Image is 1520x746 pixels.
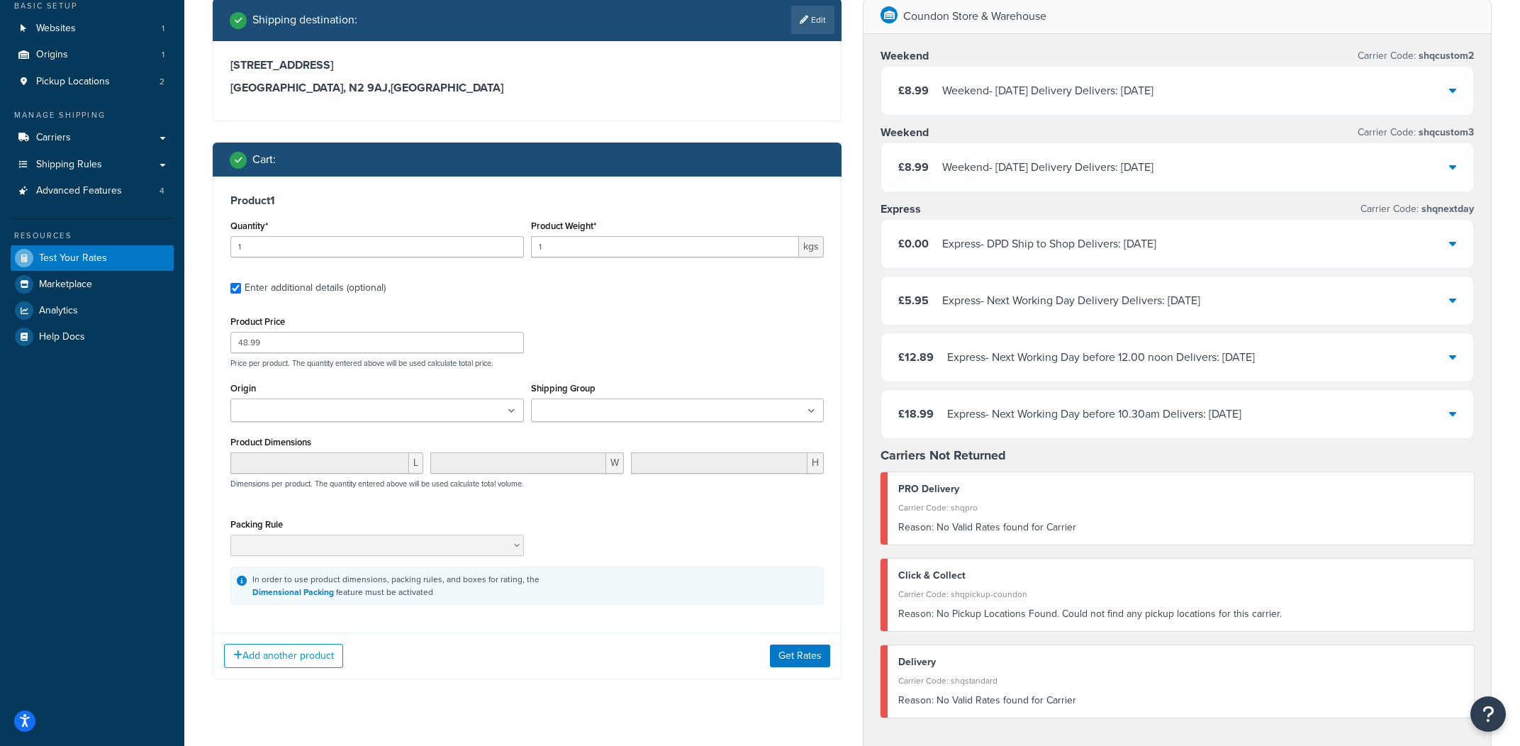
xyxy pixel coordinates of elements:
div: Resources [11,230,174,242]
h3: [STREET_ADDRESS] [230,58,824,72]
div: In order to use product dimensions, packing rules, and boxes for rating, the feature must be acti... [252,573,540,599]
span: Reason: [898,606,934,621]
h3: Weekend [881,126,929,140]
label: Product Weight* [531,221,596,231]
label: Shipping Group [531,383,596,394]
div: Click & Collect [898,566,1463,586]
p: Carrier Code: [1358,46,1474,66]
a: Carriers [11,125,174,151]
span: shqcustom2 [1416,48,1474,63]
span: 2 [160,76,164,88]
span: £8.99 [898,159,929,175]
div: PRO Delivery [898,479,1463,499]
div: Express - Next Working Day before 10.30am Delivers: [DATE] [947,404,1241,424]
span: £8.99 [898,82,929,99]
span: Websites [36,23,76,35]
span: 1 [162,49,164,61]
label: Product Price [230,316,285,327]
p: Dimensions per product. The quantity entered above will be used calculate total volume. [227,479,524,489]
p: Coundon Store & Warehouse [903,6,1046,26]
input: 0 [230,236,524,257]
span: 4 [160,185,164,197]
span: £5.95 [898,292,929,308]
div: Enter additional details (optional) [245,278,386,298]
p: Price per product. The quantity entered above will be used calculate total price. [227,358,827,368]
span: shqnextday [1419,201,1474,216]
li: Pickup Locations [11,69,174,95]
span: shqcustom3 [1416,125,1474,140]
a: Test Your Rates [11,245,174,271]
span: Pickup Locations [36,76,110,88]
a: Advanced Features4 [11,178,174,204]
input: 0.00 [531,236,800,257]
a: Pickup Locations2 [11,69,174,95]
span: 1 [162,23,164,35]
a: Marketplace [11,272,174,297]
li: Websites [11,16,174,42]
span: Test Your Rates [39,252,107,265]
span: £12.89 [898,349,934,365]
div: Delivery [898,652,1463,672]
label: Origin [230,383,256,394]
div: Express - DPD Ship to Shop Delivers: [DATE] [942,234,1156,254]
strong: Carriers Not Returned [881,446,1006,464]
div: No Valid Rates found for Carrier [898,518,1463,538]
span: W [606,452,624,474]
span: H [807,452,824,474]
p: Carrier Code: [1360,199,1474,219]
span: kgs [799,236,824,257]
li: Advanced Features [11,178,174,204]
span: Marketplace [39,279,92,291]
label: Product Dimensions [230,437,311,447]
a: Edit [791,6,834,34]
a: Dimensional Packing [252,586,334,599]
label: Packing Rule [230,519,283,530]
span: Reason: [898,693,934,708]
button: Open Resource Center [1470,696,1506,732]
input: Enter additional details (optional) [230,283,241,294]
span: £0.00 [898,235,929,252]
button: Add another product [224,644,343,668]
span: Analytics [39,305,78,317]
span: L [409,452,423,474]
div: Weekend - [DATE] Delivery Delivers: [DATE] [942,157,1153,177]
div: Express - Next Working Day before 12.00 noon Delivers: [DATE] [947,347,1255,367]
h3: Weekend [881,49,929,63]
div: Carrier Code: shqstandard [898,671,1463,691]
label: Quantity* [230,221,268,231]
span: Shipping Rules [36,159,102,171]
a: Analytics [11,298,174,323]
div: No Valid Rates found for Carrier [898,691,1463,711]
h3: Express [881,202,921,216]
h3: Product 1 [230,194,824,208]
span: Origins [36,49,68,61]
span: £18.99 [898,406,934,422]
a: Origins1 [11,42,174,68]
div: Express - Next Working Day Delivery Delivers: [DATE] [942,291,1200,311]
div: Carrier Code: shqpickup-coundon [898,584,1463,604]
a: Shipping Rules [11,152,174,178]
div: Weekend - [DATE] Delivery Delivers: [DATE] [942,81,1153,101]
span: Help Docs [39,331,85,343]
a: Websites1 [11,16,174,42]
div: Carrier Code: shqpro [898,498,1463,518]
h2: Cart : [252,153,276,166]
span: Carriers [36,132,71,144]
a: Help Docs [11,324,174,350]
div: No Pickup Locations Found. Could not find any pickup locations for this carrier. [898,604,1463,624]
div: Manage Shipping [11,109,174,121]
h3: [GEOGRAPHIC_DATA], N2 9AJ , [GEOGRAPHIC_DATA] [230,81,824,95]
p: Carrier Code: [1358,123,1474,143]
li: Origins [11,42,174,68]
span: Advanced Features [36,185,122,197]
h2: Shipping destination : [252,13,357,26]
button: Get Rates [770,645,830,667]
span: Reason: [898,520,934,535]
